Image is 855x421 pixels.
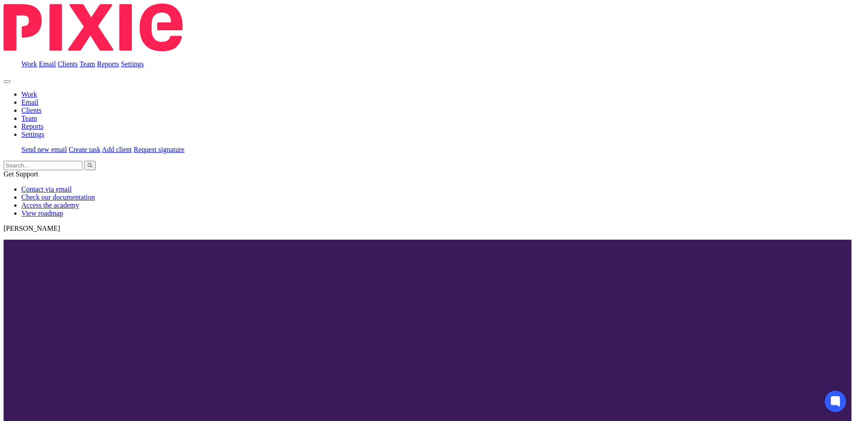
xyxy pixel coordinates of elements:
[21,106,41,114] a: Clients
[21,209,63,217] a: View roadmap
[4,4,183,51] img: Pixie
[4,225,851,233] p: [PERSON_NAME]
[21,123,44,130] a: Reports
[121,60,144,68] a: Settings
[134,146,184,153] a: Request signature
[21,131,45,138] a: Settings
[102,146,132,153] a: Add client
[57,60,77,68] a: Clients
[21,98,38,106] a: Email
[79,60,95,68] a: Team
[21,114,37,122] a: Team
[21,193,95,201] a: Check our documentation
[4,170,38,178] span: Get Support
[21,185,72,193] a: Contact via email
[69,146,101,153] a: Create task
[21,146,67,153] a: Send new email
[21,201,79,209] a: Access the academy
[21,90,37,98] a: Work
[4,161,82,170] input: Search
[84,161,96,170] button: Search
[97,60,119,68] a: Reports
[21,60,37,68] a: Work
[39,60,56,68] a: Email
